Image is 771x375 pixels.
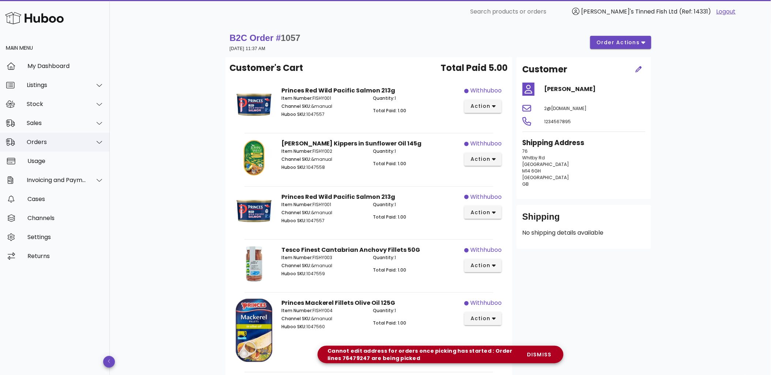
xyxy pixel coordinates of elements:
span: Quantity: [373,307,394,314]
div: Cannot edit address for orders once picking has started : Order lines 76479247 are being picked [323,347,521,362]
div: withhuboo [470,299,502,307]
span: Total Paid: 1.00 [373,160,406,167]
span: [GEOGRAPHIC_DATA] [523,174,569,181]
span: Whitby Rd [523,155,545,161]
span: 1234567895 [544,118,571,125]
span: Huboo SKU: [281,111,306,117]
div: Shipping [523,211,645,228]
span: Item Number: [281,254,312,261]
button: dismiss [521,347,557,362]
span: Item Number: [281,95,312,101]
p: 1047557 [281,111,364,118]
p: FISHY002 [281,148,364,155]
strong: Princes Mackerel Fillets Olive Oil 125G [281,299,396,307]
div: Listings [27,82,86,88]
a: Logout [716,7,736,16]
span: [GEOGRAPHIC_DATA] [523,161,569,167]
strong: [PERSON_NAME] Kippers in Sunflower Oil 145g [281,139,422,148]
button: action [464,259,502,272]
span: Total Paid: 1.00 [373,107,406,114]
div: Returns [27,253,104,260]
button: action [464,206,502,219]
span: (Ref: 14331) [680,7,711,16]
p: 1 [373,95,456,102]
span: Quantity: [373,201,394,208]
div: Sales [27,120,86,126]
p: &manual [281,209,364,216]
span: Huboo SKU: [281,323,306,330]
div: withhuboo [470,139,502,148]
strong: B2C Order # [230,33,300,43]
img: Huboo Logo [5,10,64,26]
span: Channel SKU: [281,103,311,109]
p: FISHY003 [281,254,364,261]
span: Total Paid: 1.00 [373,214,406,220]
span: 2@[DOMAIN_NAME] [544,105,587,111]
p: 1047558 [281,164,364,171]
span: Item Number: [281,148,312,154]
span: Quantity: [373,148,394,154]
p: FISHY001 [281,95,364,102]
div: Cases [27,196,104,202]
span: Quantity: [373,95,394,101]
img: Product Image [236,193,273,230]
button: action [464,312,502,325]
div: withhuboo [470,86,502,95]
span: action [470,102,491,110]
div: Usage [27,158,104,164]
span: 76 [523,148,528,154]
span: Huboo SKU: [281,217,306,224]
p: &manual [281,103,364,110]
img: Product Image [236,86,273,123]
span: action [470,262,491,269]
p: 1047560 [281,323,364,330]
img: Product Image [236,139,273,176]
span: action [470,209,491,216]
div: Invoicing and Payments [27,177,86,183]
span: Channel SKU: [281,209,311,216]
p: No shipping details available [523,228,645,237]
button: order actions [590,36,651,49]
h2: Customer [523,63,568,76]
strong: Princes Red Wild Pacific Salmon 213g [281,86,396,95]
span: Channel SKU: [281,315,311,322]
span: Total Paid: 1.00 [373,320,406,326]
span: M14 6GH [523,168,541,174]
strong: Princes Red Wild Pacific Salmon 213g [281,193,396,201]
div: Settings [27,234,104,240]
p: 1 [373,148,456,155]
h3: Shipping Address [523,138,645,148]
span: [PERSON_NAME]'s Tinned Fish Ltd [581,7,678,16]
button: action [464,153,502,166]
span: Total Paid: 1.00 [373,267,406,273]
p: 1047557 [281,217,364,224]
img: Product Image [236,246,273,283]
p: FISHY001 [281,201,364,208]
p: 1047559 [281,270,364,277]
p: 1 [373,201,456,208]
span: Huboo SKU: [281,270,306,277]
span: dismiss [527,351,551,359]
span: order actions [596,39,640,46]
small: [DATE] 11:37 AM [230,46,266,51]
p: 1 [373,307,456,314]
p: &manual [281,315,364,322]
span: 1057 [281,33,300,43]
span: Item Number: [281,307,312,314]
p: &manual [281,156,364,163]
div: Channels [27,215,104,221]
div: Orders [27,139,86,145]
strong: Tesco Finest Cantabrian Anchovy Fillets 50G [281,246,420,254]
span: Item Number: [281,201,312,208]
p: 1 [373,254,456,261]
span: Quantity: [373,254,394,261]
span: Channel SKU: [281,262,311,269]
div: withhuboo [470,246,502,254]
div: Stock [27,101,86,107]
span: action [470,155,491,163]
span: GB [523,181,529,187]
button: action [464,100,502,113]
div: withhuboo [470,193,502,201]
div: My Dashboard [27,62,104,69]
span: action [470,315,491,322]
